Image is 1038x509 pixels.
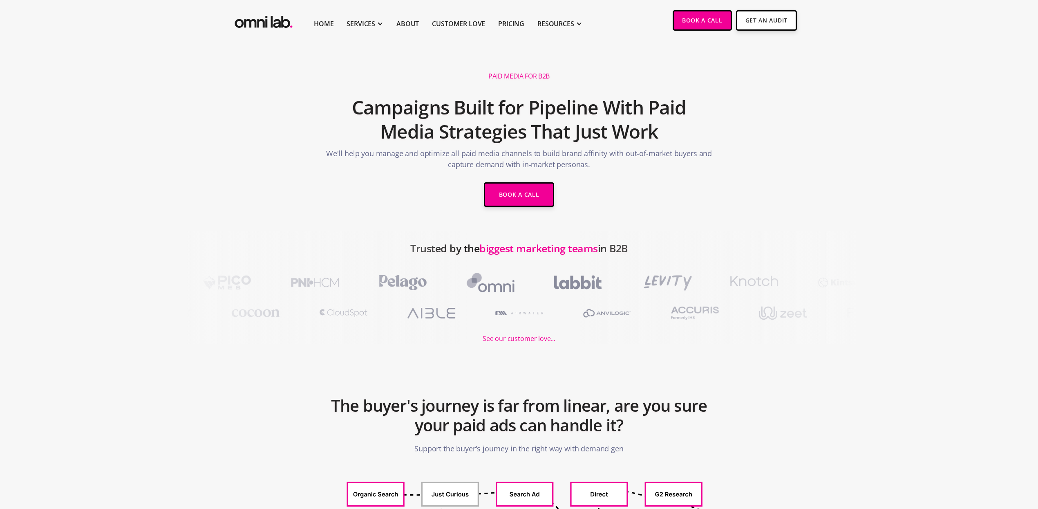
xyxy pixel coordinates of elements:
a: home [233,10,294,30]
img: Omni HR [454,271,526,294]
iframe: Chat Widget [891,415,1038,509]
a: Book a Call [673,10,732,31]
h2: The buyer's journey is far from linear, are you sure your paid ads can handle it? [324,392,714,439]
img: A1RWATER [483,301,555,325]
img: Labbit [542,271,614,294]
img: Anvilogic [571,301,643,325]
p: Support the buyer's journey in the right way with demand gen [414,439,623,458]
div: See our customer love... [483,333,555,344]
h1: Paid Media for B2B [488,72,550,81]
span: biggest marketing teams [479,241,598,255]
h2: Trusted by the in B2B [410,238,628,271]
img: Omni Lab: B2B SaaS Demand Generation Agency [233,10,294,30]
a: About [396,19,419,29]
a: Home [314,19,333,29]
a: Get An Audit [736,10,797,31]
a: Book a Call [484,182,555,207]
a: Customer Love [432,19,485,29]
p: We'll help you manage and optimize all paid media channels to build brand affinity with out-of-ma... [324,148,714,174]
h2: Campaigns Built for Pipeline With Paid Media Strategies That Just Work [324,91,714,148]
a: Pricing [498,19,524,29]
div: RESOURCES [537,19,574,29]
div: SERVICES [347,19,375,29]
a: See our customer love... [483,325,555,344]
